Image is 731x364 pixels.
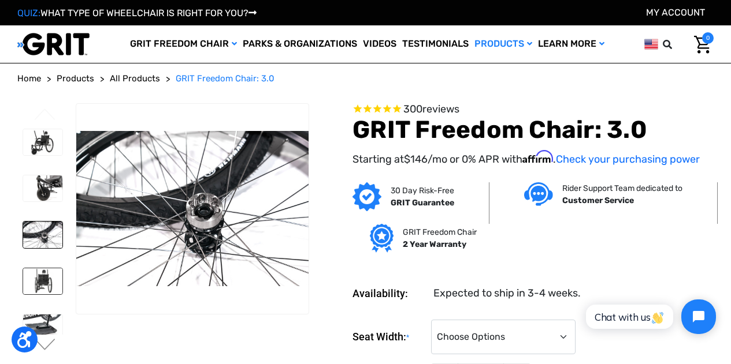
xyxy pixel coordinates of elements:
a: Account [646,7,705,18]
img: GRIT Freedom Chair: 3.0 [23,314,62,340]
a: Check your purchasing power - Learn more about Affirm Financing (opens in modal) [556,153,700,166]
strong: GRIT Guarantee [391,198,454,208]
a: Home [17,72,41,85]
a: Parks & Organizations [240,25,360,63]
span: 300 reviews [403,103,459,115]
img: Customer service [524,182,553,206]
img: GRIT Freedom Chair: 3.0 [23,175,62,201]
span: Home [17,73,41,84]
strong: Customer Service [562,196,634,205]
a: GRIT Freedom Chair [127,25,240,63]
img: GRIT Freedom Chair: 3.0 [23,129,62,155]
img: GRIT All-Terrain Wheelchair and Mobility Equipment [17,32,90,56]
span: reviews [422,103,459,115]
a: Cart with 0 items [685,32,714,57]
button: Go to slide 2 of 3 [33,339,57,352]
a: All Products [110,72,160,85]
a: Products [57,72,94,85]
p: Starting at /mo or 0% APR with . [352,151,714,167]
span: Products [57,73,94,84]
a: Products [472,25,535,63]
span: QUIZ: [17,7,40,18]
span: All Products [110,73,160,84]
h1: GRIT Freedom Chair: 3.0 [352,115,714,144]
p: GRIT Freedom Chair [403,226,477,238]
span: 0 [702,32,714,44]
img: GRIT Freedom Chair: 3.0 [23,222,62,247]
nav: Breadcrumb [17,72,714,85]
span: $146 [404,153,428,166]
p: Rider Support Team dedicated to [562,182,682,194]
iframe: Tidio Chat [573,290,726,344]
img: GRIT Freedom Chair: 3.0 [76,131,309,286]
img: Cart [694,36,711,54]
button: Go to slide 3 of 3 [33,108,57,122]
a: Videos [360,25,399,63]
a: Testimonials [399,25,472,63]
img: GRIT Guarantee [352,182,381,211]
span: Rated 4.6 out of 5 stars 300 reviews [352,103,714,116]
img: GRIT Freedom Chair: 3.0 [23,268,62,294]
span: Affirm [522,151,553,163]
img: Grit freedom [370,224,394,253]
dd: Expected to ship in 3-4 weeks. [433,286,581,301]
input: Search [668,32,685,57]
a: Learn More [535,25,607,63]
img: us.png [644,37,658,51]
a: GRIT Freedom Chair: 3.0 [176,72,274,85]
strong: 2 Year Warranty [403,239,466,249]
span: GRIT Freedom Chair: 3.0 [176,73,274,84]
a: QUIZ:WHAT TYPE OF WHEELCHAIR IS RIGHT FOR YOU? [17,7,257,18]
dt: Availability: [352,286,425,301]
p: 30 Day Risk-Free [391,185,454,197]
label: Seat Width: [352,320,425,355]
